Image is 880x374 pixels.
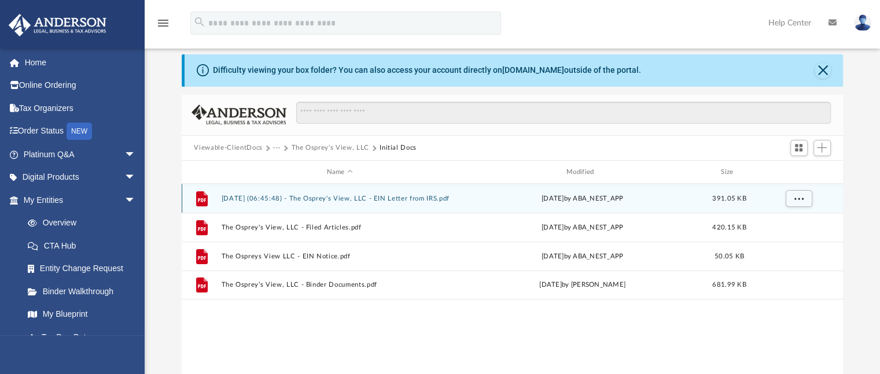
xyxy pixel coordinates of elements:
button: ··· [273,143,281,153]
span: arrow_drop_down [124,188,148,212]
a: My Blueprint [16,303,148,326]
a: [DOMAIN_NAME] [502,65,564,75]
i: menu [156,16,170,30]
a: Entity Change Request [16,257,153,280]
div: [DATE] by ABA_NEST_APP [463,194,701,204]
button: The Osprey’s View, LLC - Binder Documents.pdf [221,282,458,289]
button: More options [785,190,812,208]
button: The Osprey's View, LLC [291,143,369,153]
a: Order StatusNEW [8,120,153,143]
div: [DATE] by ABA_NEST_APP [463,251,701,262]
a: menu [156,22,170,30]
a: Tax Due Dates [16,325,153,349]
i: search [193,16,206,28]
button: [DATE] (06:45:48) - The Osprey's View, LLC - EIN Letter from IRS.pdf [221,195,458,202]
span: 391.05 KB [712,195,746,202]
div: id [757,167,838,177]
img: Anderson Advisors Platinum Portal [5,14,110,36]
button: The Osprey's View, LLC - Filed Articles.pdf [221,224,458,231]
a: Overview [16,212,153,235]
a: CTA Hub [16,234,153,257]
span: arrow_drop_down [124,143,148,166]
a: My Entitiesarrow_drop_down [8,188,153,212]
a: Home [8,51,153,74]
button: Add [813,140,831,156]
input: Search files and folders [296,102,830,124]
span: 50.05 KB [714,253,743,260]
span: 420.15 KB [712,224,746,231]
div: id [186,167,215,177]
div: [DATE] by [PERSON_NAME] [463,280,701,291]
button: Initial Docs [380,143,417,153]
a: Online Ordering [8,74,153,97]
span: arrow_drop_down [124,166,148,190]
a: Platinum Q&Aarrow_drop_down [8,143,153,166]
img: User Pic [854,14,871,31]
button: Close [815,62,831,79]
button: Switch to Grid View [790,140,808,156]
div: Difficulty viewing your box folder? You can also access your account directly on outside of the p... [213,64,641,76]
div: NEW [67,123,92,140]
div: Modified [463,167,701,177]
div: [DATE] by ABA_NEST_APP [463,223,701,233]
a: Digital Productsarrow_drop_down [8,166,153,189]
span: 681.99 KB [712,282,746,288]
a: Tax Organizers [8,97,153,120]
button: Viewable-ClientDocs [194,143,262,153]
div: Size [706,167,752,177]
button: The Ospreys View LLC - EIN Notice.pdf [221,253,458,260]
a: Binder Walkthrough [16,280,153,303]
div: Name [220,167,458,177]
